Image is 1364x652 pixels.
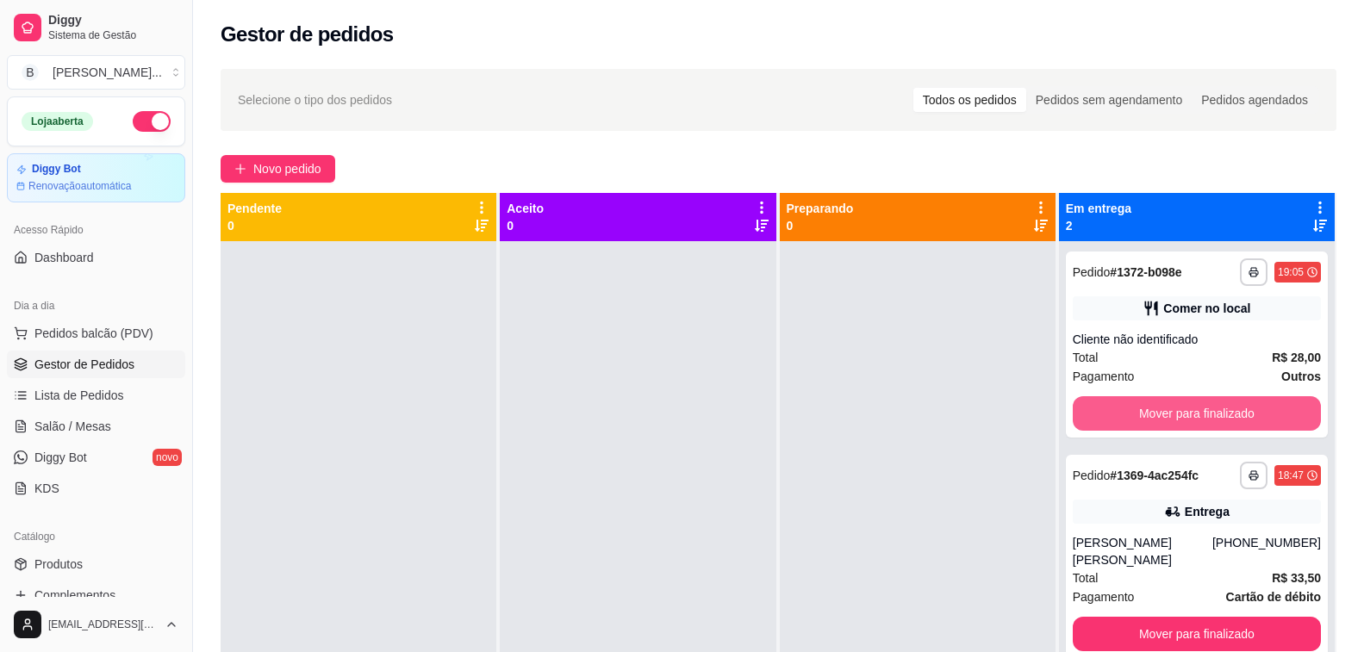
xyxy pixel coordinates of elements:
[1073,587,1135,606] span: Pagamento
[1073,534,1212,568] div: [PERSON_NAME] [PERSON_NAME]
[1110,265,1181,279] strong: # 1372-b098e
[787,200,854,217] p: Preparando
[1073,367,1135,386] span: Pagamento
[1212,534,1321,568] div: [PHONE_NUMBER]
[7,444,185,471] a: Diggy Botnovo
[48,28,178,42] span: Sistema de Gestão
[1110,469,1199,482] strong: # 1369-4ac254fc
[507,200,544,217] p: Aceito
[7,292,185,320] div: Dia a dia
[253,159,321,178] span: Novo pedido
[1073,396,1321,431] button: Mover para finalizado
[1073,568,1099,587] span: Total
[48,13,178,28] span: Diggy
[34,480,59,497] span: KDS
[7,55,185,90] button: Select a team
[32,163,81,176] article: Diggy Bot
[221,21,394,48] h2: Gestor de pedidos
[7,320,185,347] button: Pedidos balcão (PDV)
[221,155,335,183] button: Novo pedido
[7,523,185,550] div: Catálogo
[7,351,185,378] a: Gestor de Pedidos
[28,179,131,193] article: Renovação automática
[22,112,93,131] div: Loja aberta
[1272,351,1321,364] strong: R$ 28,00
[22,64,39,81] span: B
[1073,331,1321,348] div: Cliente não identificado
[1073,265,1111,279] span: Pedido
[7,216,185,244] div: Acesso Rápido
[7,7,185,48] a: DiggySistema de Gestão
[1278,265,1304,279] div: 19:05
[234,163,246,175] span: plus
[34,249,94,266] span: Dashboard
[7,382,185,409] a: Lista de Pedidos
[34,556,83,573] span: Produtos
[53,64,162,81] div: [PERSON_NAME] ...
[34,449,87,466] span: Diggy Bot
[238,90,392,109] span: Selecione o tipo dos pedidos
[913,88,1026,112] div: Todos os pedidos
[34,356,134,373] span: Gestor de Pedidos
[1192,88,1317,112] div: Pedidos agendados
[7,581,185,609] a: Complementos
[7,475,185,502] a: KDS
[7,153,185,202] a: Diggy BotRenovaçãoautomática
[227,200,282,217] p: Pendente
[34,325,153,342] span: Pedidos balcão (PDV)
[7,604,185,645] button: [EMAIL_ADDRESS][DOMAIN_NAME]
[227,217,282,234] p: 0
[1272,571,1321,585] strong: R$ 33,50
[7,413,185,440] a: Salão / Mesas
[1073,617,1321,651] button: Mover para finalizado
[1026,88,1192,112] div: Pedidos sem agendamento
[1226,590,1321,604] strong: Cartão de débito
[34,418,111,435] span: Salão / Mesas
[1066,200,1131,217] p: Em entrega
[34,587,115,604] span: Complementos
[1073,348,1099,367] span: Total
[507,217,544,234] p: 0
[7,244,185,271] a: Dashboard
[1185,503,1230,520] div: Entrega
[1281,369,1321,383] strong: Outros
[133,111,171,132] button: Alterar Status
[34,387,124,404] span: Lista de Pedidos
[1066,217,1131,234] p: 2
[1278,469,1304,482] div: 18:47
[1073,469,1111,482] span: Pedido
[48,618,158,631] span: [EMAIL_ADDRESS][DOMAIN_NAME]
[7,550,185,578] a: Produtos
[787,217,854,234] p: 0
[1163,300,1250,317] div: Comer no local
